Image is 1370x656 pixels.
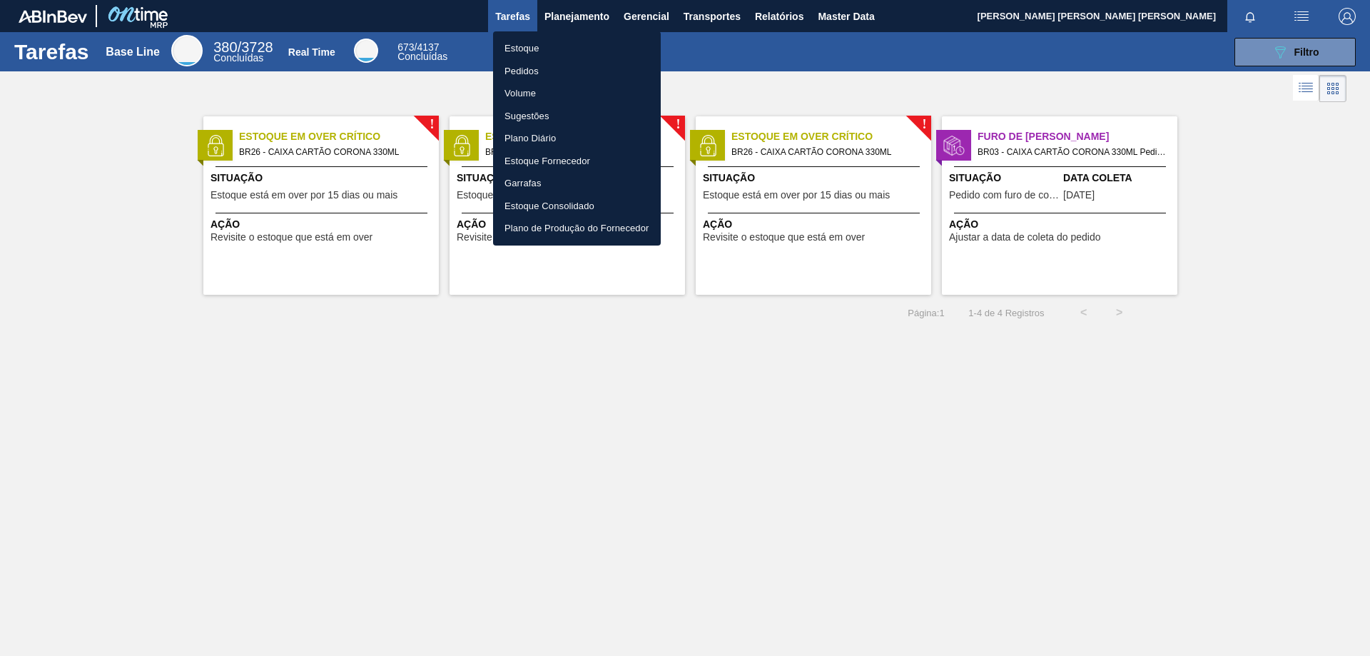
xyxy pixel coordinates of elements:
[493,37,661,60] a: Estoque
[493,82,661,105] a: Volume
[493,127,661,150] a: Plano Diário
[493,217,661,240] a: Plano de Produção do Fornecedor
[493,105,661,128] a: Sugestões
[493,172,661,195] a: Garrafas
[493,60,661,83] a: Pedidos
[493,195,661,218] a: Estoque Consolidado
[493,150,661,173] a: Estoque Fornecedor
